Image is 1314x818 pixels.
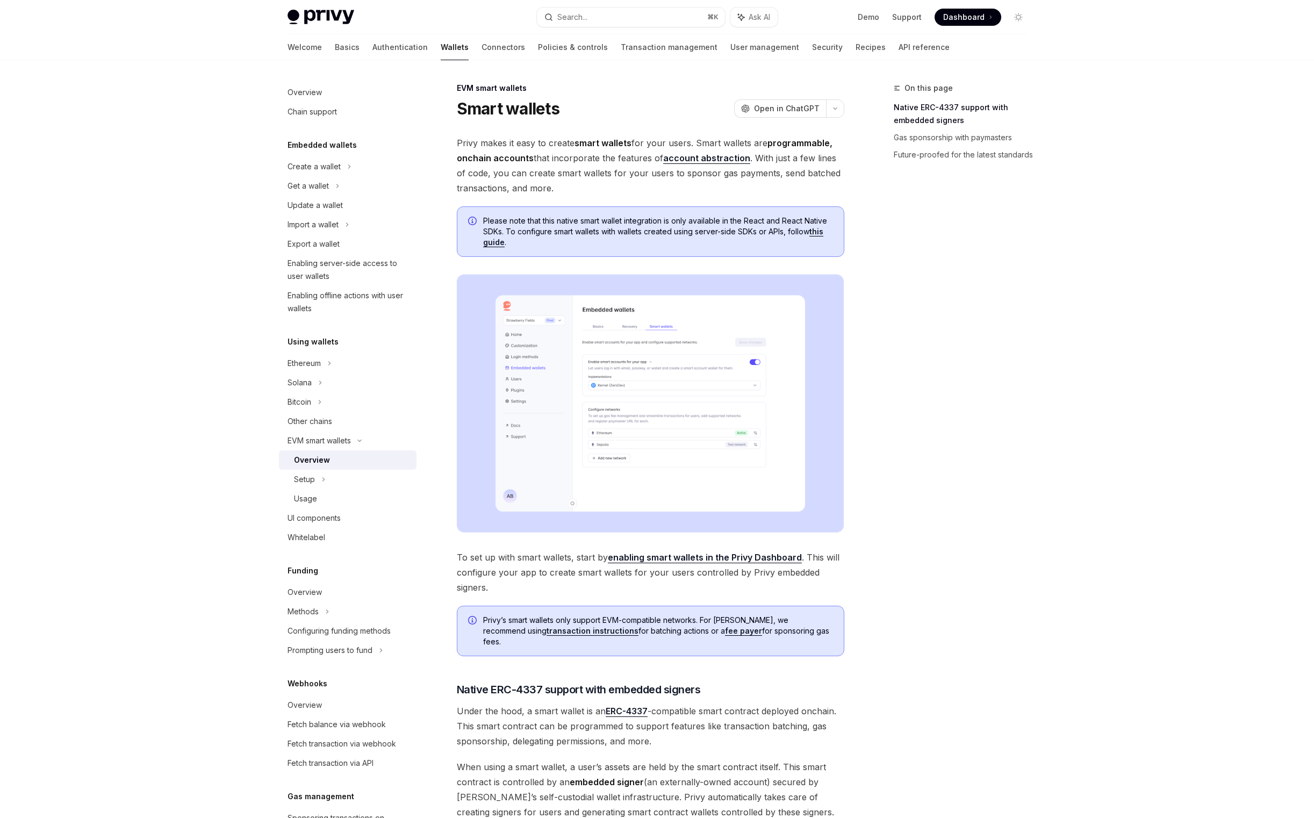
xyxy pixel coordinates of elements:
a: API reference [899,34,950,60]
a: Overview [279,83,417,102]
div: EVM smart wallets [457,83,844,94]
span: Under the hood, a smart wallet is an -compatible smart contract deployed onchain. This smart cont... [457,704,844,749]
a: Update a wallet [279,196,417,215]
a: Welcome [288,34,322,60]
a: Future-proofed for the latest standards [894,146,1036,163]
h1: Smart wallets [457,99,559,118]
a: Export a wallet [279,234,417,254]
a: Security [812,34,843,60]
span: To set up with smart wallets, start by . This will configure your app to create smart wallets for... [457,550,844,595]
div: Fetch transaction via webhook [288,737,396,750]
a: Other chains [279,412,417,431]
a: Authentication [372,34,428,60]
img: light logo [288,10,354,25]
div: Configuring funding methods [288,625,391,637]
span: Privy’s smart wallets only support EVM-compatible networks. For [PERSON_NAME], we recommend using... [483,615,833,647]
h5: Funding [288,564,318,577]
a: Whitelabel [279,528,417,547]
div: Get a wallet [288,180,329,192]
div: Export a wallet [288,238,340,250]
div: Create a wallet [288,160,341,173]
a: Recipes [856,34,886,60]
a: Enabling server-side access to user wallets [279,254,417,286]
a: Fetch transaction via API [279,754,417,773]
div: Usage [294,492,317,505]
a: User management [730,34,799,60]
a: Chain support [279,102,417,121]
a: UI components [279,508,417,528]
div: Overview [288,586,322,599]
div: UI components [288,512,341,525]
a: fee payer [725,626,762,636]
h5: Using wallets [288,335,339,348]
div: Whitelabel [288,531,325,544]
a: Usage [279,489,417,508]
div: Methods [288,605,319,618]
strong: smart wallets [575,138,631,148]
span: Open in ChatGPT [754,103,820,114]
button: Search...⌘K [537,8,725,27]
span: On this page [904,82,953,95]
a: ERC-4337 [606,706,648,717]
div: Bitcoin [288,396,311,408]
span: Native ERC-4337 support with embedded signers [457,682,701,697]
a: Transaction management [621,34,717,60]
button: Open in ChatGPT [734,99,826,118]
div: Enabling offline actions with user wallets [288,289,410,315]
a: Wallets [441,34,469,60]
a: account abstraction [663,153,750,164]
div: Overview [288,699,322,712]
div: Fetch balance via webhook [288,718,386,731]
div: Solana [288,376,312,389]
div: Enabling server-side access to user wallets [288,257,410,283]
svg: Info [468,217,479,227]
a: Fetch transaction via webhook [279,734,417,754]
a: Overview [279,450,417,470]
div: Ethereum [288,357,321,370]
span: Privy makes it easy to create for your users. Smart wallets are that incorporate the features of ... [457,135,844,196]
strong: embedded signer [570,777,644,787]
a: Native ERC-4337 support with embedded signers [894,99,1036,129]
a: Demo [858,12,879,23]
a: Overview [279,695,417,715]
div: EVM smart wallets [288,434,351,447]
a: Support [892,12,922,23]
a: Policies & controls [538,34,608,60]
h5: Embedded wallets [288,139,357,152]
div: Overview [288,86,322,99]
span: Ask AI [749,12,770,23]
div: Setup [294,473,315,486]
div: Chain support [288,105,337,118]
a: transaction instructions [547,626,638,636]
a: Connectors [482,34,525,60]
div: Overview [294,454,330,467]
div: Prompting users to fund [288,644,372,657]
a: Enabling offline actions with user wallets [279,286,417,318]
button: Toggle dark mode [1010,9,1027,26]
a: Overview [279,583,417,602]
a: Basics [335,34,360,60]
div: Import a wallet [288,218,339,231]
a: Configuring funding methods [279,621,417,641]
span: Please note that this native smart wallet integration is only available in the React and React Na... [483,216,833,248]
a: Dashboard [935,9,1001,26]
span: ⌘ K [707,13,719,21]
img: Sample enable smart wallets [457,274,844,533]
div: Fetch transaction via API [288,757,374,770]
a: enabling smart wallets in the Privy Dashboard [608,552,802,563]
svg: Info [468,616,479,627]
div: Update a wallet [288,199,343,212]
div: Search... [557,11,587,24]
a: Gas sponsorship with paymasters [894,129,1036,146]
span: Dashboard [943,12,985,23]
button: Ask AI [730,8,778,27]
h5: Webhooks [288,677,327,690]
h5: Gas management [288,790,354,803]
div: Other chains [288,415,332,428]
a: Fetch balance via webhook [279,715,417,734]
